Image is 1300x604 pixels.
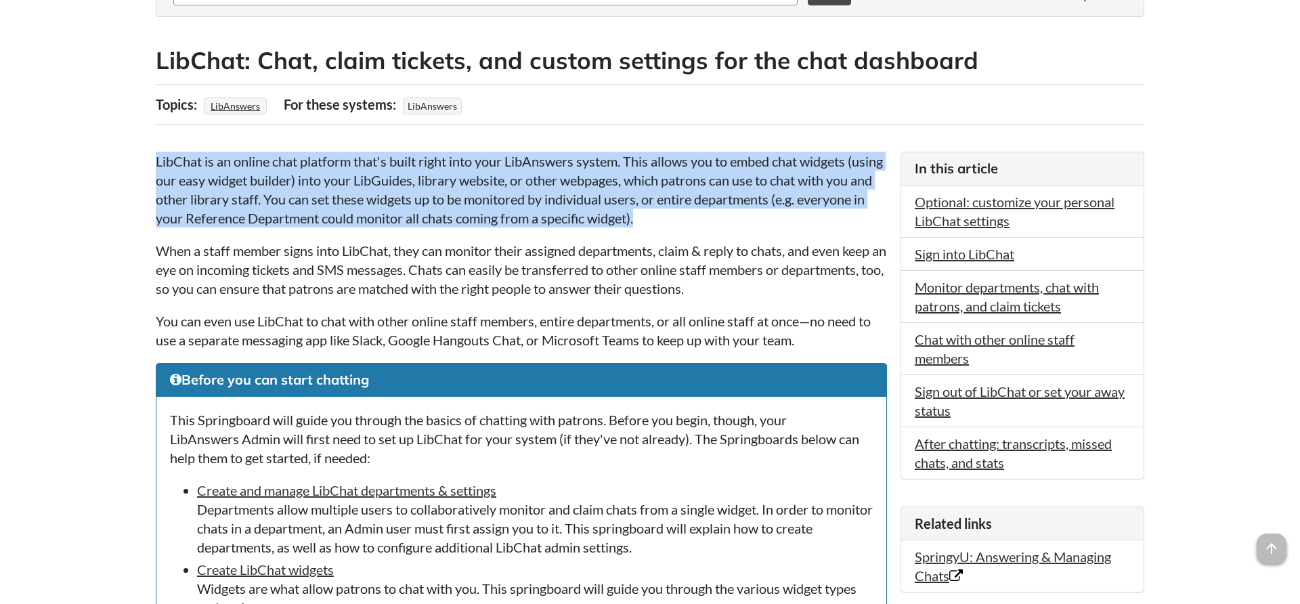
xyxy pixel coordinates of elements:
[915,194,1114,229] a: Optional: customize your personal LibChat settings
[156,241,887,298] p: When a staff member signs into LibChat, they can monitor their assigned departments, claim & repl...
[170,410,873,467] p: This Springboard will guide you through the basics of chatting with patrons. Before you begin, th...
[156,152,887,228] p: LibChat is an online chat platform that's built right into your LibAnswers system. This allows yo...
[197,481,873,557] li: Departments allow multiple users to collaboratively monitor and claim chats from a single widget....
[156,91,200,117] div: Topics:
[915,435,1112,471] a: After chatting: transcripts, missed chats, and stats
[197,482,496,498] a: Create and manage LibChat departments & settings
[284,91,399,117] div: For these systems:
[197,561,334,578] a: Create LibChat widgets
[403,98,462,114] span: LibAnswers
[1257,534,1286,563] span: arrow_upward
[915,515,992,532] span: Related links
[170,370,873,389] h3: Before you can start chatting
[209,96,262,116] a: LibAnswers
[915,548,1111,584] a: SpringyU: Answering & Managing Chats
[915,279,1099,314] a: Monitor departments, chat with patrons, and claim tickets
[156,311,887,349] p: You can even use LibChat to chat with other online staff members, entire departments, or all onli...
[1257,535,1286,551] a: arrow_upward
[915,159,1130,178] h3: In this article
[915,331,1075,366] a: Chat with other online staff members
[915,246,1014,262] a: Sign into LibChat
[915,383,1125,418] a: Sign out of LibChat or set your away status
[156,44,1144,77] h2: LibChat: Chat, claim tickets, and custom settings for the chat dashboard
